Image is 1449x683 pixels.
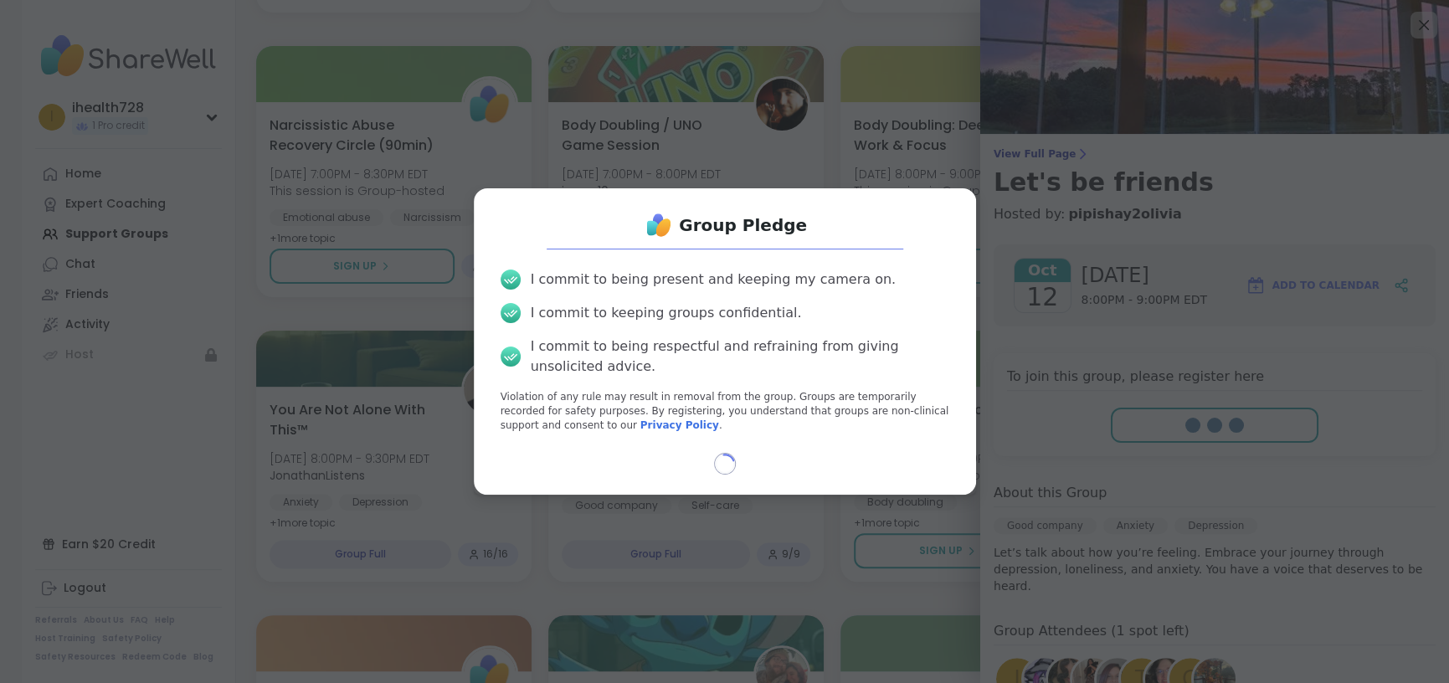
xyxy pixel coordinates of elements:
div: I commit to keeping groups confidential. [531,303,802,323]
div: I commit to being respectful and refraining from giving unsolicited advice. [531,336,949,377]
div: I commit to being present and keeping my camera on. [531,270,896,290]
a: Privacy Policy [640,419,719,431]
h1: Group Pledge [679,213,807,237]
img: ShareWell Logo [642,208,676,242]
p: Violation of any rule may result in removal from the group. Groups are temporarily recorded for s... [501,390,949,432]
